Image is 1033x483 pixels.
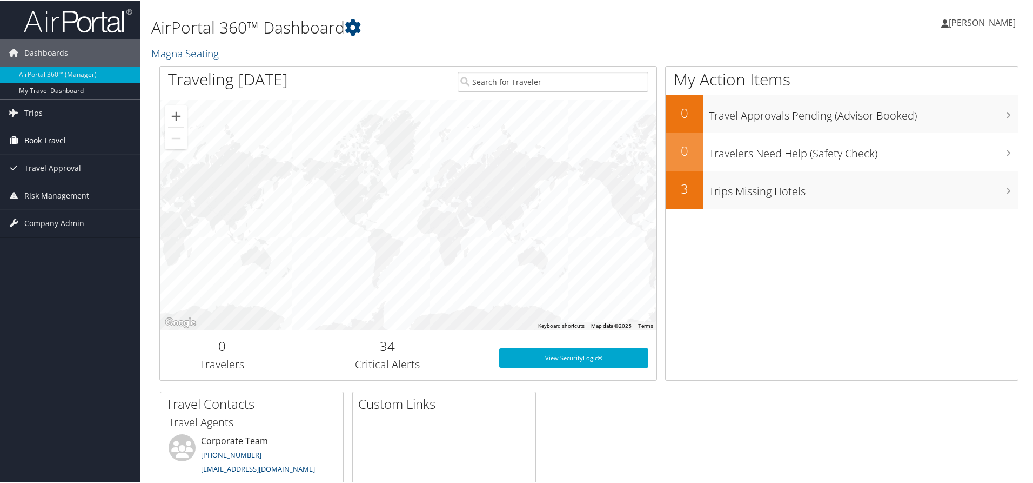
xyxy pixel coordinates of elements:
span: Travel Approval [24,154,81,181]
h3: Travel Approvals Pending (Advisor Booked) [709,102,1018,122]
span: [PERSON_NAME] [949,16,1016,28]
h3: Travelers [168,356,276,371]
a: 0Travelers Need Help (Safety Check) [666,132,1018,170]
h3: Travelers Need Help (Safety Check) [709,140,1018,160]
h1: AirPortal 360™ Dashboard [151,15,735,38]
button: Zoom in [165,104,187,126]
span: Risk Management [24,181,89,208]
button: Keyboard shortcuts [538,321,585,329]
button: Zoom out [165,127,187,148]
a: Terms (opens in new tab) [638,322,653,328]
img: Google [163,315,198,329]
a: [PERSON_NAME] [941,5,1027,38]
h2: Travel Contacts [166,394,343,412]
h1: My Action Items [666,67,1018,90]
h2: 0 [168,336,276,354]
span: Dashboards [24,38,68,65]
a: Magna Seating [151,45,222,59]
h2: Custom Links [358,394,535,412]
span: Trips [24,98,43,125]
h3: Critical Alerts [292,356,483,371]
a: Open this area in Google Maps (opens a new window) [163,315,198,329]
span: Book Travel [24,126,66,153]
h1: Traveling [DATE] [168,67,288,90]
a: 3Trips Missing Hotels [666,170,1018,208]
h2: 3 [666,178,703,197]
a: 0Travel Approvals Pending (Advisor Booked) [666,94,1018,132]
a: View SecurityLogic® [499,347,648,367]
h3: Trips Missing Hotels [709,177,1018,198]
input: Search for Traveler [458,71,648,91]
h2: 0 [666,103,703,121]
img: airportal-logo.png [24,7,132,32]
li: Corporate Team [163,433,340,478]
h3: Travel Agents [169,414,335,429]
h2: 0 [666,141,703,159]
h2: 34 [292,336,483,354]
a: [PHONE_NUMBER] [201,449,261,459]
a: [EMAIL_ADDRESS][DOMAIN_NAME] [201,463,315,473]
span: Company Admin [24,209,84,236]
span: Map data ©2025 [591,322,632,328]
